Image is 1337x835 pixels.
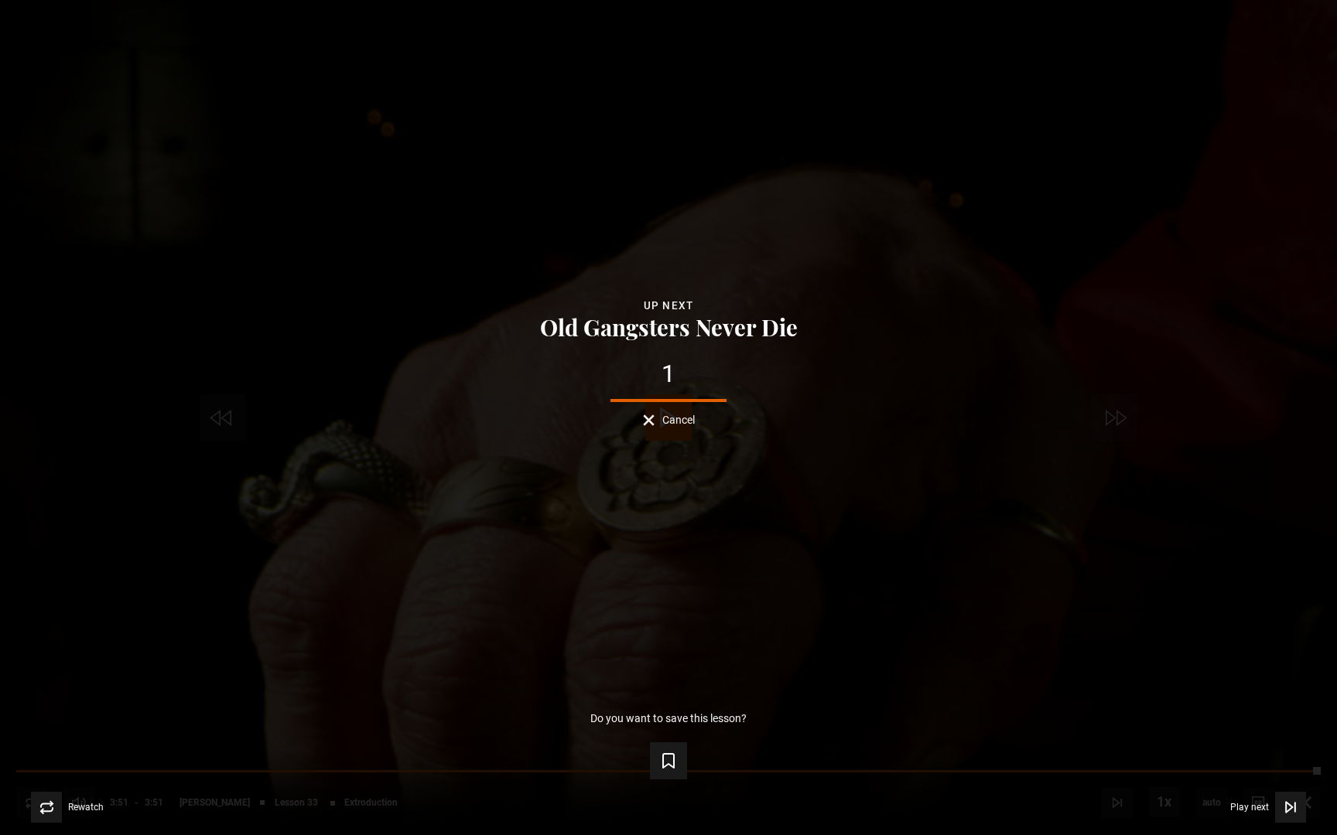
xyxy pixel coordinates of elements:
[25,297,1312,315] div: Up next
[590,713,747,724] p: Do you want to save this lesson?
[535,315,802,339] button: Old Gangsters Never Die
[25,362,1312,387] div: 1
[68,803,104,812] span: Rewatch
[662,414,695,425] span: Cancel
[1230,792,1306,823] button: Play next
[1230,803,1269,812] span: Play next
[31,792,104,823] button: Rewatch
[643,414,695,426] button: Cancel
